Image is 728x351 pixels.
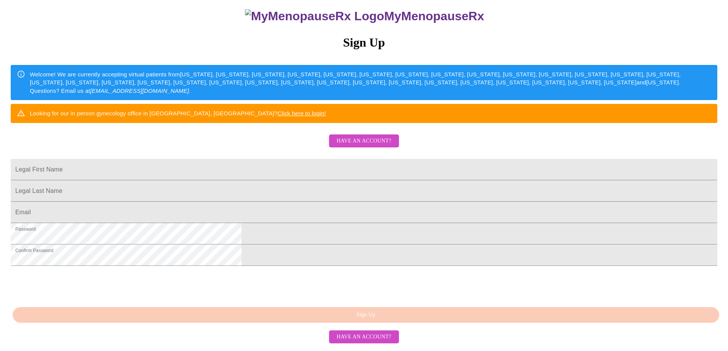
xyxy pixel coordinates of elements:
[327,333,401,339] a: Have an account?
[329,134,399,148] button: Have an account?
[337,332,391,342] span: Have an account?
[30,67,711,98] div: Welcome! We are currently accepting virtual patients from [US_STATE], [US_STATE], [US_STATE], [US...
[12,9,718,23] h3: MyMenopauseRx
[245,9,384,23] img: MyMenopauseRx Logo
[90,87,189,94] em: [EMAIL_ADDRESS][DOMAIN_NAME]
[327,142,401,149] a: Have an account?
[329,330,399,344] button: Have an account?
[11,270,127,299] iframe: reCAPTCHA
[277,110,326,116] a: Click here to login!
[337,136,391,146] span: Have an account?
[30,106,326,120] div: Looking for our in person gynecology office in [GEOGRAPHIC_DATA], [GEOGRAPHIC_DATA]?
[11,36,717,50] h3: Sign Up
